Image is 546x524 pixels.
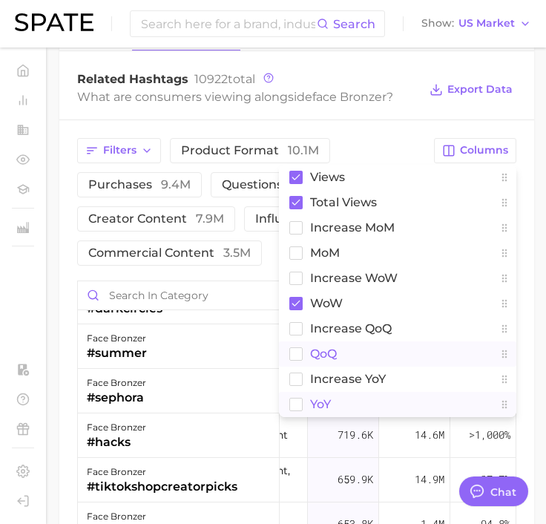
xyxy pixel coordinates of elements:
[77,72,188,86] span: Related Hashtags
[310,373,386,385] span: increase YoY
[87,433,146,451] div: #hacks
[310,196,377,209] span: Total Views
[310,221,395,234] span: increase MoM
[310,272,398,284] span: Increase WoW
[87,344,147,362] div: #summer
[310,246,340,259] span: MoM
[15,13,93,31] img: SPATE
[87,330,147,347] div: face bronzer
[12,490,34,512] a: Log out. Currently logged in with e-mail emilykwon@gmail.com.
[88,213,224,225] span: creator content
[78,281,279,310] input: Search in category
[415,426,444,444] span: 14.6m
[103,144,136,157] span: Filters
[87,389,146,407] div: #sephora
[310,398,331,410] span: YoY
[469,428,510,442] span: >1,000%
[312,90,387,104] span: face bronzer
[460,144,508,157] span: Columns
[421,19,454,27] span: Show
[418,14,535,33] button: ShowUS Market
[338,471,373,488] span: 659.9k
[161,177,191,191] span: 9.4m
[475,471,510,488] span: -27.7%
[87,478,237,496] div: #tiktokshopcreatorpicks
[434,138,516,163] button: Columns
[88,179,191,191] span: purchases
[194,72,255,86] span: total
[87,463,237,481] div: face bronzer
[310,322,392,335] span: increase QoQ
[139,11,317,36] input: Search here for a brand, industry, or ingredient
[255,213,361,225] span: influencers
[194,72,228,86] span: 10922
[196,212,224,226] span: 7.9m
[338,426,373,444] span: 719.6k
[288,143,319,157] span: 10.1m
[222,179,320,191] span: questions
[223,246,251,260] span: 3.5m
[415,471,444,488] span: 14.9m
[426,79,516,100] button: Export Data
[310,171,345,183] span: Views
[87,374,146,392] div: face bronzer
[88,247,251,259] span: commercial content
[77,87,418,107] div: What are consumers viewing alongside ?
[458,19,515,27] span: US Market
[310,297,343,310] span: WoW
[279,165,516,417] div: Columns
[181,145,319,157] span: product format
[310,347,337,360] span: QoQ
[77,138,161,163] button: Filters
[87,419,146,436] div: face bronzer
[447,83,513,96] span: Export Data
[333,17,375,31] span: Search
